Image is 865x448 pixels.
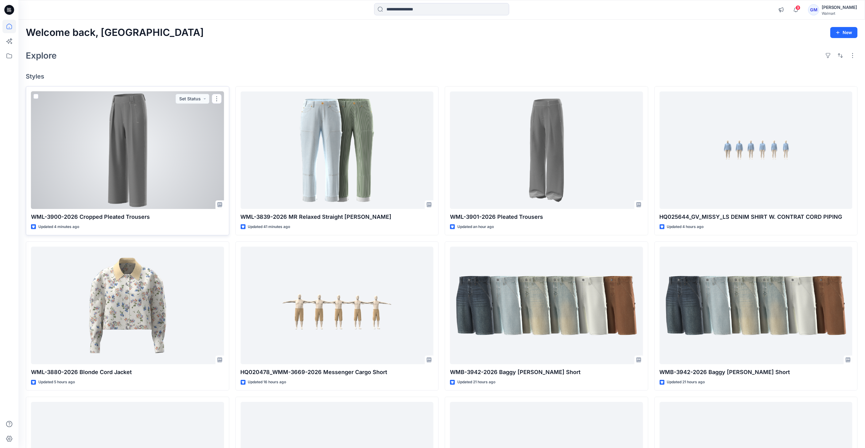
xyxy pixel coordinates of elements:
[26,51,57,60] h2: Explore
[457,224,494,230] p: Updated an hour ago
[667,224,704,230] p: Updated 4 hours ago
[31,368,224,377] p: WML-3880-2026 Blonde Cord Jacket
[808,4,819,15] div: GM
[660,213,853,221] p: HQ025644_GV_MISSY_LS DENIM SHIRT W. CONTRAT CORD PIPING
[38,224,79,230] p: Updated 4 minutes ago
[457,379,495,385] p: Updated 21 hours ago
[26,27,204,38] h2: Welcome back, [GEOGRAPHIC_DATA]
[248,379,286,385] p: Updated 16 hours ago
[241,247,434,365] a: HQ020478_WMM-3669-2026 Messenger Cargo Short
[248,224,290,230] p: Updated 41 minutes ago
[660,368,853,377] p: WMB-3942-2026 Baggy [PERSON_NAME] Short
[31,91,224,209] a: WML-3900-2026 Cropped Pleated Trousers
[241,91,434,209] a: WML-3839-2026 MR Relaxed Straight Carpenter
[31,213,224,221] p: WML-3900-2026 Cropped Pleated Trousers
[830,27,858,38] button: New
[241,368,434,377] p: HQ020478_WMM-3669-2026 Messenger Cargo Short
[822,11,857,16] div: Walmart
[660,91,853,209] a: HQ025644_GV_MISSY_LS DENIM SHIRT W. CONTRAT CORD PIPING
[660,247,853,365] a: WMB-3942-2026 Baggy Carpenter Short
[822,4,857,11] div: [PERSON_NAME]
[450,213,643,221] p: WML-3901-2026 Pleated Trousers
[241,213,434,221] p: WML-3839-2026 MR Relaxed Straight [PERSON_NAME]
[450,368,643,377] p: WMB-3942-2026 Baggy [PERSON_NAME] Short
[450,91,643,209] a: WML-3901-2026 Pleated Trousers
[796,5,801,10] span: 9
[31,247,224,365] a: WML-3880-2026 Blonde Cord Jacket
[38,379,75,385] p: Updated 5 hours ago
[26,73,858,80] h4: Styles
[667,379,705,385] p: Updated 21 hours ago
[450,247,643,365] a: WMB-3942-2026 Baggy Carpenter Short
